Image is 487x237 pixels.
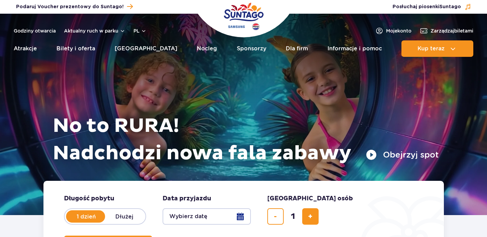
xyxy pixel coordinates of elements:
span: Podaruj Voucher prezentowy do Suntago! [16,3,124,10]
a: Dla firm [286,40,308,57]
a: Zarządzajbiletami [420,27,473,35]
a: [GEOGRAPHIC_DATA] [115,40,177,57]
a: Nocleg [197,40,217,57]
span: Długość pobytu [64,195,114,203]
button: Posłuchaj piosenkiSuntago [393,3,471,10]
span: Kup teraz [418,46,445,52]
button: Obejrzyj spot [366,149,439,160]
a: Podaruj Voucher prezentowy do Suntago! [16,2,133,11]
h1: No to RURA! Nadchodzi nowa fala zabawy [53,112,439,167]
label: Dłużej [105,209,144,224]
span: Moje konto [386,27,411,34]
button: dodaj bilet [302,208,319,225]
span: Suntago [439,4,461,9]
span: [GEOGRAPHIC_DATA] osób [267,195,353,203]
button: Aktualny ruch w parku [64,28,125,34]
span: Data przyjazdu [163,195,211,203]
span: Posłuchaj piosenki [393,3,461,10]
button: Wybierz datę [163,208,251,225]
a: Atrakcje [14,40,37,57]
button: usuń bilet [267,208,284,225]
a: Informacje i pomoc [328,40,382,57]
a: Sponsorzy [237,40,266,57]
a: Mojekonto [375,27,411,35]
button: Kup teraz [401,40,473,57]
span: Zarządzaj biletami [431,27,473,34]
input: liczba biletów [285,208,301,225]
button: pl [133,27,146,34]
a: Godziny otwarcia [14,27,56,34]
a: Bilety i oferta [56,40,95,57]
label: 1 dzień [67,209,106,224]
